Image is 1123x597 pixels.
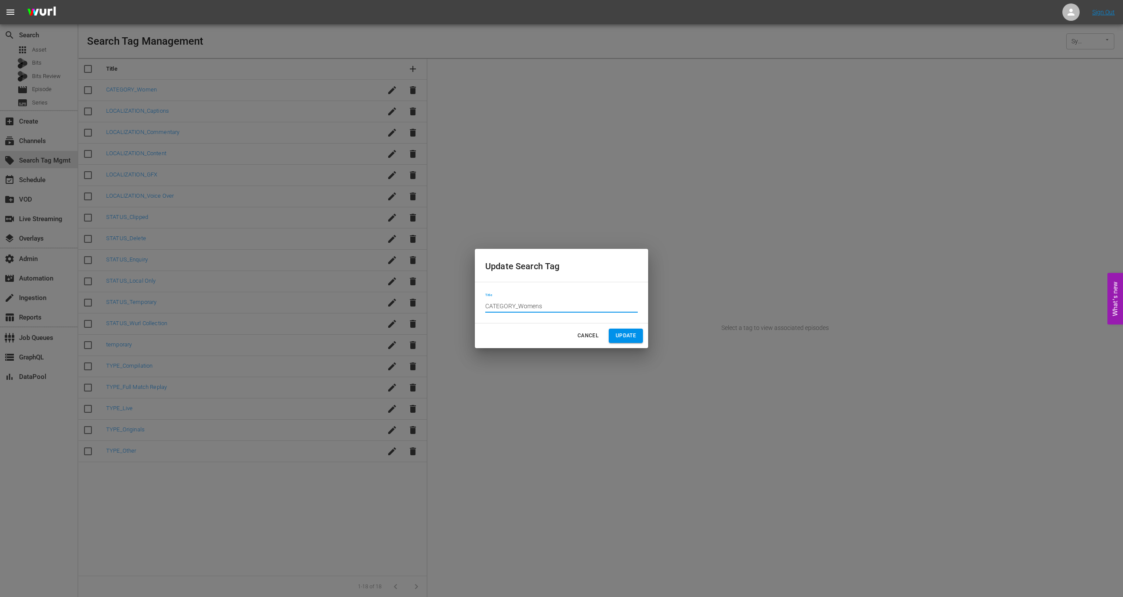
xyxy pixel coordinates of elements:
h6: Update Search Tag [485,259,638,273]
span: Update [616,331,636,340]
button: Open Feedback Widget [1107,273,1123,324]
img: ans4CAIJ8jUAAAAAAAAAAAAAAAAAAAAAAAAgQb4GAAAAAAAAAAAAAAAAAAAAAAAAJMjXAAAAAAAAAAAAAAAAAAAAAAAAgAT5G... [21,2,62,23]
button: Update [609,329,643,343]
label: Title [485,294,492,297]
button: Cancel [574,329,602,343]
span: menu [5,7,16,17]
span: Cancel [578,331,598,340]
a: Sign Out [1092,9,1115,16]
